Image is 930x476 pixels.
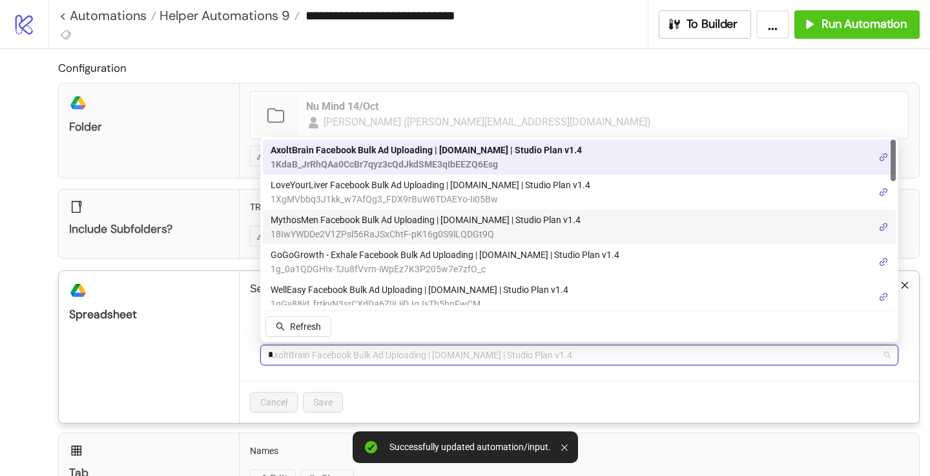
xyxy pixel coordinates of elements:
button: ... [756,10,789,39]
div: WellEasy Facebook Bulk Ad Uploading | Kitchn.io | Studio Plan v1.4 [263,279,896,314]
a: link [879,255,888,269]
button: Refresh [265,316,331,337]
div: LoveYourLiver Facebook Bulk Ad Uploading | Kitchn.io | Studio Plan v1.4 [263,175,896,210]
div: AxoltBrain Facebook Bulk Ad Uploading | Kitchn.io | Studio Plan v1.4 [263,140,896,175]
span: Refresh [290,321,321,332]
p: Select the spreadsheet to which you would like to export the files' names and links. [250,281,909,297]
span: AxoltBrain Facebook Bulk Ad Uploading | [DOMAIN_NAME] | Studio Plan v1.4 [271,143,582,157]
span: To Builder [687,17,738,32]
span: link [879,257,888,266]
span: link [879,292,888,301]
a: link [879,150,888,164]
a: Helper Automations 9 [156,9,300,22]
button: Cancel [250,392,298,413]
button: Run Automation [794,10,920,39]
span: GoGoGrowth - Exhale Facebook Bulk Ad Uploading | [DOMAIN_NAME] | Studio Plan v1.4 [271,248,619,262]
span: LoveYourLiver Facebook Bulk Ad Uploading | [DOMAIN_NAME] | Studio Plan v1.4 [271,178,590,192]
div: GoGoGrowth - Exhale Facebook Bulk Ad Uploading | Kitchn.io | Studio Plan v1.4 [263,244,896,279]
span: link [879,188,888,197]
span: link [879,153,888,162]
button: To Builder [659,10,752,39]
span: close [900,281,909,290]
span: WellEasy Facebook Bulk Ad Uploading | [DOMAIN_NAME] | Studio Plan v1.4 [271,283,568,297]
span: 1gGv88id_frtkyN3srCXdDa6ZIjLiiDJqJsTh5hpFwCM [271,297,568,311]
div: Successfully updated automation/input. [389,442,551,453]
span: link [879,222,888,232]
span: 1KdaB_JrRhQAa0CcBr7qyz3cQdJkdSME3qIbEEZQ6Esg [271,157,582,171]
div: Spreadsheet [69,307,229,322]
a: < Automations [59,9,156,22]
span: 18IwYWDDe2V1ZPsl56RaJSxChtF-pK16g0S9lLQDGt9Q [271,227,581,241]
span: 1g_0a1QDGHIx-TJu8fVvrn-iWpEz7K3P205w7e7zfO_c [271,262,619,276]
div: MythosMen Facebook Bulk Ad Uploading | Kitchn.io | Studio Plan v1.4 [263,210,896,244]
h2: Configuration [58,59,920,76]
button: Save [303,392,343,413]
span: Helper Automations 9 [156,7,290,24]
span: AxoltBrain Facebook Bulk Ad Uploading | Kitchn.io | Studio Plan v1.4 [268,345,891,365]
span: MythosMen Facebook Bulk Ad Uploading | [DOMAIN_NAME] | Studio Plan v1.4 [271,213,581,227]
span: 1XgMVbbq3J1kk_w7AfQg3_FDX9rBuW6TDAEYo-Ii05Bw [271,192,590,206]
a: link [879,220,888,234]
a: link [879,290,888,304]
a: link [879,185,888,199]
span: search [276,322,285,331]
span: Run Automation [821,17,907,32]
